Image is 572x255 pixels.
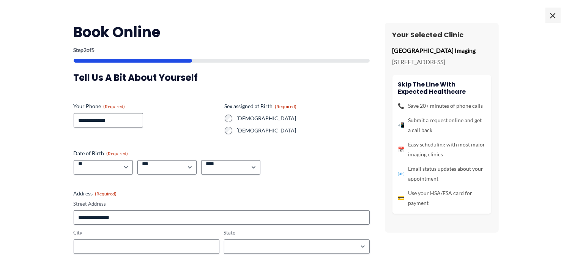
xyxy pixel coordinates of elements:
label: [DEMOGRAPHIC_DATA] [237,115,370,122]
h4: Skip the line with Expected Healthcare [398,81,485,95]
h3: Your Selected Clinic [392,30,491,39]
h3: Tell us a bit about yourself [74,72,370,83]
span: 2 [84,47,87,53]
legend: Address [74,190,117,197]
li: Easy scheduling with most major imaging clinics [398,140,485,159]
p: Step of [74,47,370,53]
span: 💳 [398,193,405,203]
label: Street Address [74,200,370,208]
li: Save 20+ minutes of phone calls [398,101,485,111]
span: 📅 [398,145,405,154]
span: (Required) [104,104,125,109]
span: × [545,8,561,23]
p: [STREET_ADDRESS] [392,56,491,68]
label: Your Phone [74,102,219,110]
span: (Required) [275,104,297,109]
span: 5 [92,47,95,53]
span: 📲 [398,120,405,130]
label: City [74,229,219,236]
legend: Sex assigned at Birth [225,102,297,110]
p: [GEOGRAPHIC_DATA] Imaging [392,45,491,56]
label: State [224,229,370,236]
label: [DEMOGRAPHIC_DATA] [237,127,370,134]
span: 📧 [398,169,405,179]
li: Submit a request online and get a call back [398,115,485,135]
span: 📞 [398,101,405,111]
li: Use your HSA/FSA card for payment [398,188,485,208]
h2: Book Online [74,23,370,41]
legend: Date of Birth [74,150,128,157]
span: (Required) [95,191,117,197]
li: Email status updates about your appointment [398,164,485,184]
span: (Required) [107,151,128,156]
